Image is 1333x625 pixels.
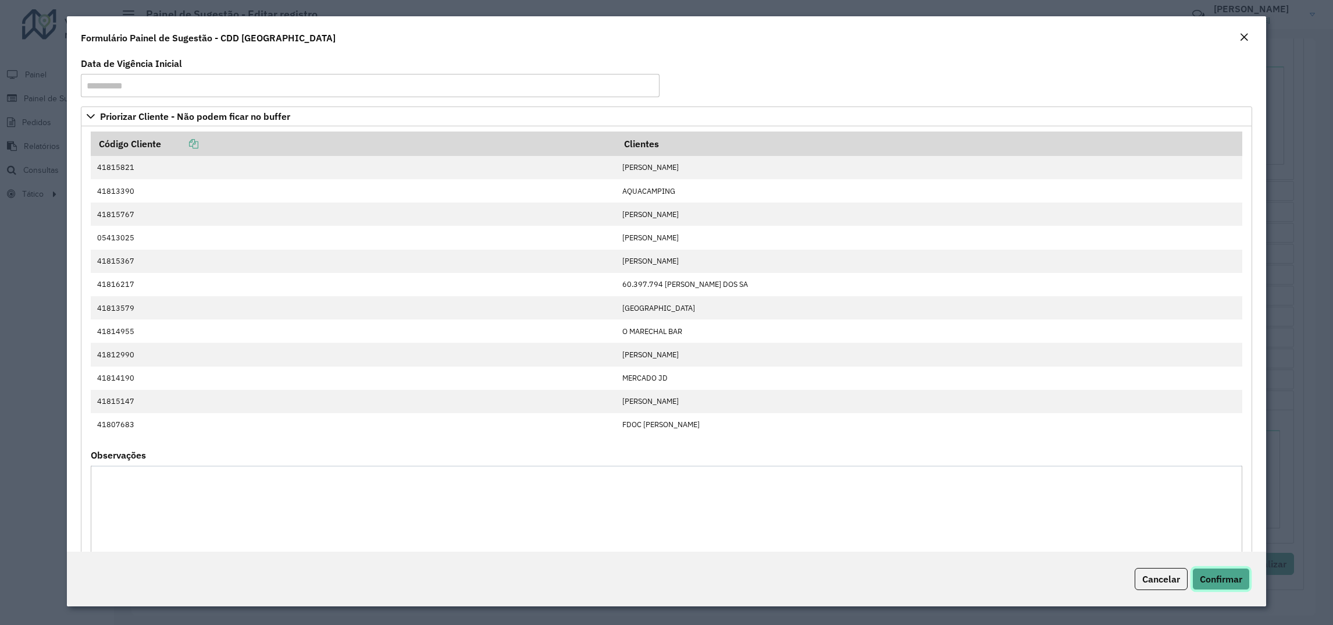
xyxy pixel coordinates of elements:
[81,126,1253,579] div: Priorizar Cliente - Não podem ficar no buffer
[91,448,146,462] label: Observações
[1200,573,1242,585] span: Confirmar
[616,226,1242,249] td: [PERSON_NAME]
[616,367,1242,390] td: MERCADO JD
[616,179,1242,203] td: AQUACAMPING
[91,203,616,226] td: 41815767
[1236,30,1252,45] button: Close
[81,56,182,70] label: Data de Vigência Inicial
[1142,573,1180,585] span: Cancelar
[616,413,1242,436] td: FDOC [PERSON_NAME]
[91,250,616,273] td: 41815367
[616,319,1242,343] td: O MARECHAL BAR
[616,273,1242,296] td: 60.397.794 [PERSON_NAME] DOS SA
[91,226,616,249] td: 05413025
[91,179,616,203] td: 41813390
[616,250,1242,273] td: [PERSON_NAME]
[616,132,1242,156] th: Clientes
[91,319,616,343] td: 41814955
[616,390,1242,413] td: [PERSON_NAME]
[81,31,336,45] h4: Formulário Painel de Sugestão - CDD [GEOGRAPHIC_DATA]
[91,296,616,319] td: 41813579
[1135,568,1188,590] button: Cancelar
[81,106,1253,126] a: Priorizar Cliente - Não podem ficar no buffer
[616,343,1242,366] td: [PERSON_NAME]
[161,138,198,150] a: Copiar
[616,296,1242,319] td: [GEOGRAPHIC_DATA]
[91,390,616,413] td: 41815147
[1239,33,1249,42] em: Fechar
[91,367,616,390] td: 41814190
[91,156,616,179] td: 41815821
[616,156,1242,179] td: [PERSON_NAME]
[91,132,616,156] th: Código Cliente
[91,343,616,366] td: 41812990
[91,413,616,436] td: 41807683
[1192,568,1250,590] button: Confirmar
[100,112,290,121] span: Priorizar Cliente - Não podem ficar no buffer
[91,273,616,296] td: 41816217
[616,203,1242,226] td: [PERSON_NAME]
